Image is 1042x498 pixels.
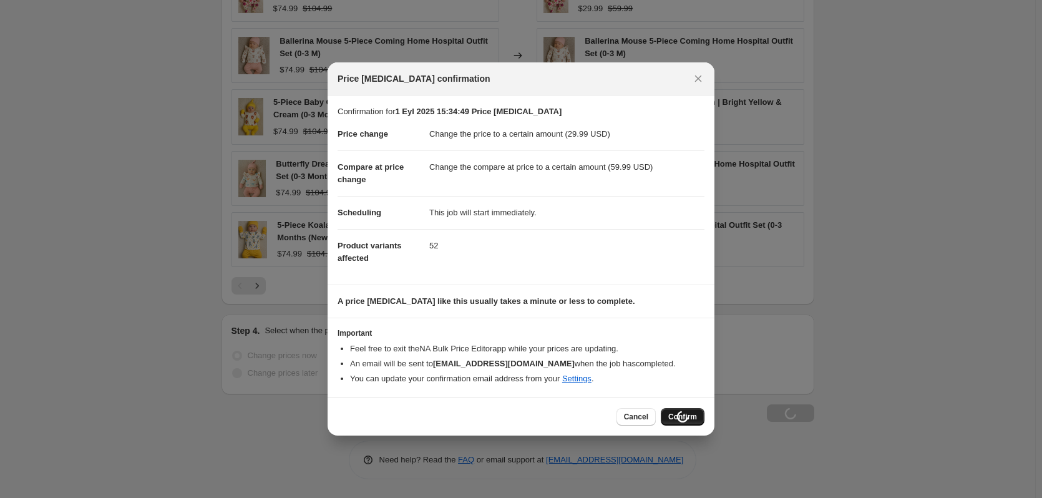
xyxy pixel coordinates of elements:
dd: Change the price to a certain amount (29.99 USD) [429,118,704,150]
button: Close [689,70,707,87]
span: Product variants affected [338,241,402,263]
b: 1 Eyl 2025 15:34:49 Price [MEDICAL_DATA] [395,107,562,116]
button: Cancel [616,408,656,426]
span: Price change [338,129,388,139]
dd: This job will start immediately. [429,196,704,229]
li: Feel free to exit the NA Bulk Price Editor app while your prices are updating. [350,343,704,355]
span: Scheduling [338,208,381,217]
span: Price [MEDICAL_DATA] confirmation [338,72,490,85]
span: Cancel [624,412,648,422]
dd: 52 [429,229,704,262]
dd: Change the compare at price to a certain amount (59.99 USD) [429,150,704,183]
li: You can update your confirmation email address from your . [350,373,704,385]
li: An email will be sent to when the job has completed . [350,358,704,370]
p: Confirmation for [338,105,704,118]
b: A price [MEDICAL_DATA] like this usually takes a minute or less to complete. [338,296,635,306]
a: Settings [562,374,592,383]
b: [EMAIL_ADDRESS][DOMAIN_NAME] [433,359,575,368]
h3: Important [338,328,704,338]
span: Compare at price change [338,162,404,184]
